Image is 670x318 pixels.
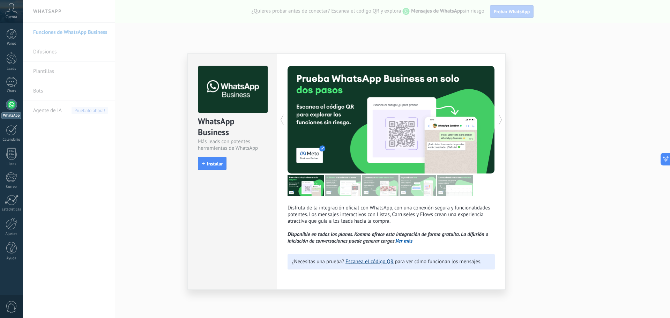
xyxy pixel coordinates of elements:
[288,175,324,196] img: tour_image_7a4924cebc22ed9e3259523e50fe4fd6.png
[1,42,22,46] div: Panel
[1,162,22,167] div: Listas
[437,175,473,196] img: tour_image_cc377002d0016b7ebaeb4dbe65cb2175.png
[292,258,344,265] span: ¿Necesitas una prueba?
[1,112,21,119] div: WhatsApp
[207,161,223,166] span: Instalar
[288,205,495,244] p: Disfruta de la integración oficial con WhatsApp, con una conexión segura y funcionalidades potent...
[198,116,267,138] div: WhatsApp Business
[1,89,22,94] div: Chats
[362,175,399,196] img: tour_image_1009fe39f4f058b759f0df5a2b7f6f06.png
[1,67,22,71] div: Leads
[1,185,22,189] div: Correo
[198,138,267,151] div: Más leads con potentes herramientas de WhatsApp
[288,231,488,244] i: Disponible en todos los planes. Kommo ofrece esta integración de forma gratuita. La difusión o in...
[395,258,482,265] span: para ver cómo funcionan los mensajes.
[1,256,22,261] div: Ayuda
[1,207,22,212] div: Estadísticas
[396,238,413,244] a: Ver más
[345,258,394,265] a: Escanea el código QR
[325,175,361,196] img: tour_image_cc27419dad425b0ae96c2716632553fa.png
[400,175,436,196] img: tour_image_62c9952fc9cf984da8d1d2aa2c453724.png
[198,66,268,113] img: logo_main.png
[1,232,22,236] div: Ajustes
[1,138,22,142] div: Calendario
[198,157,226,170] button: Instalar
[6,15,17,20] span: Cuenta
